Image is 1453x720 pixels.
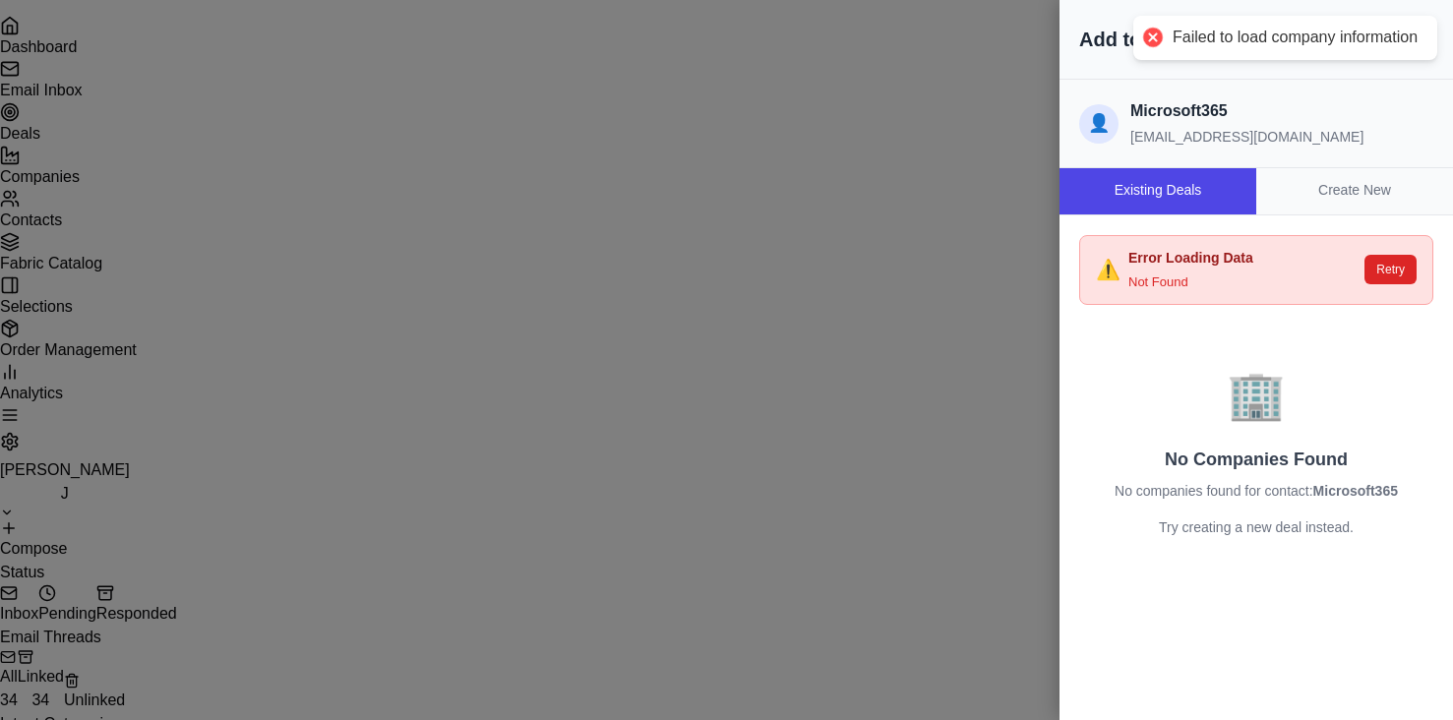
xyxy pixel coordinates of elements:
span: ⚠️ [1096,255,1120,284]
p: Error Loading Data [1128,248,1357,269]
p: Microsoft365 [1130,99,1363,123]
div: 🏢 [1099,360,1414,431]
p: [EMAIL_ADDRESS][DOMAIN_NAME] [1130,127,1363,148]
h3: No Companies Found [1099,447,1414,473]
button: Retry [1364,255,1417,284]
div: Failed to load company information [1173,28,1418,48]
button: Create New [1256,168,1453,214]
strong: Microsoft365 [1313,483,1398,499]
p: Not Found [1128,272,1357,292]
p: No companies found for contact: [1099,481,1414,502]
p: Try creating a new deal instead. [1099,517,1414,538]
button: Existing Deals [1059,168,1256,214]
div: 👤 [1079,104,1119,144]
h2: Add to Deal [1079,25,1188,54]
